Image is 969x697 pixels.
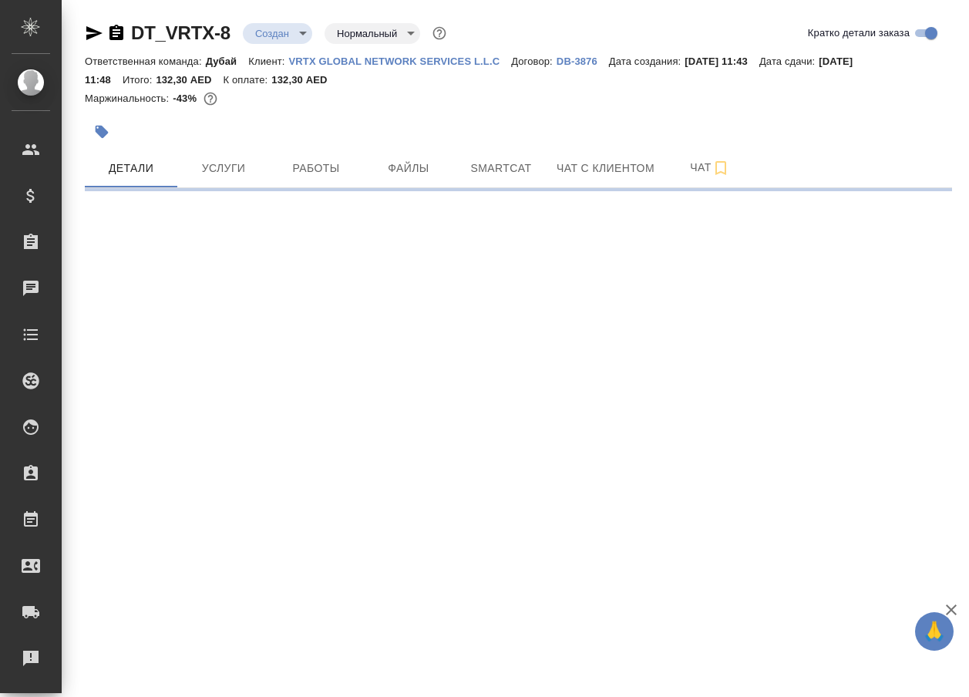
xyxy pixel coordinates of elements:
[289,54,512,67] a: VRTX GLOBAL NETWORK SERVICES L.L.C
[685,56,759,67] p: [DATE] 11:43
[609,56,685,67] p: Дата создания:
[712,159,730,177] svg: Подписаться
[557,159,654,178] span: Чат с клиентом
[94,159,168,178] span: Детали
[248,56,288,67] p: Клиент:
[187,159,261,178] span: Услуги
[206,56,249,67] p: Дубай
[332,27,402,40] button: Нормальный
[557,56,609,67] p: DB-3876
[243,23,312,44] div: Создан
[85,24,103,42] button: Скопировать ссылку для ЯМессенджера
[85,56,206,67] p: Ответственная команда:
[808,25,910,41] span: Кратко детали заказа
[464,159,538,178] span: Smartcat
[759,56,819,67] p: Дата сдачи:
[123,74,156,86] p: Итого:
[271,74,338,86] p: 132,30 AED
[200,89,220,109] button: 180.00 AED;
[289,56,512,67] p: VRTX GLOBAL NETWORK SERVICES L.L.C
[325,23,420,44] div: Создан
[921,615,947,648] span: 🙏
[173,93,200,104] p: -43%
[224,74,272,86] p: К оплате:
[279,159,353,178] span: Работы
[511,56,557,67] p: Договор:
[251,27,294,40] button: Создан
[673,158,747,177] span: Чат
[372,159,446,178] span: Файлы
[156,74,223,86] p: 132,30 AED
[131,22,230,43] a: DT_VRTX-8
[85,93,173,104] p: Маржинальность:
[85,115,119,149] button: Добавить тэг
[429,23,449,43] button: Доп статусы указывают на важность/срочность заказа
[557,54,609,67] a: DB-3876
[107,24,126,42] button: Скопировать ссылку
[915,612,954,651] button: 🙏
